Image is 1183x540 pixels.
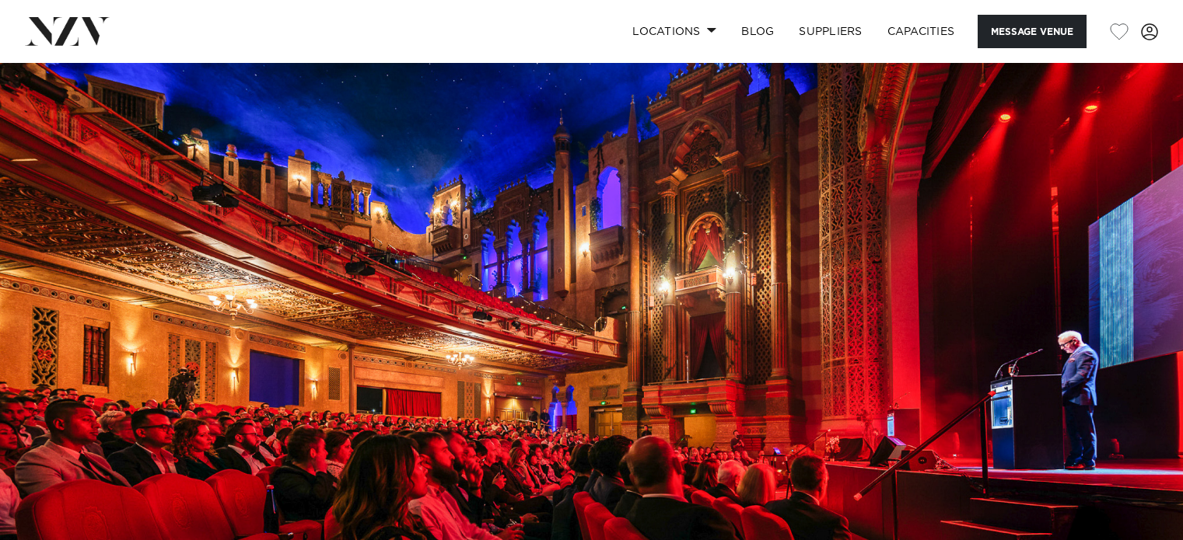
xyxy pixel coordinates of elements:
[620,15,729,48] a: Locations
[786,15,874,48] a: SUPPLIERS
[978,15,1087,48] button: Message Venue
[875,15,968,48] a: Capacities
[25,17,110,45] img: nzv-logo.png
[729,15,786,48] a: BLOG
